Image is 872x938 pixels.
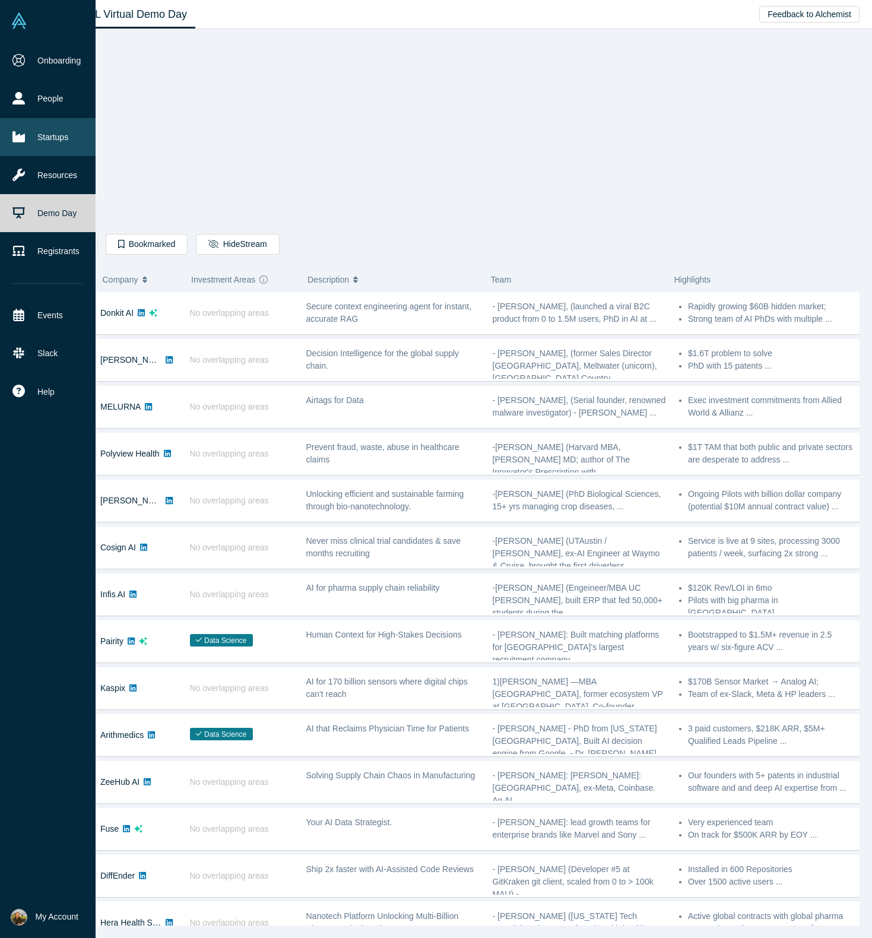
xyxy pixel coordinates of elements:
span: My Account [36,911,78,923]
span: - [PERSON_NAME] - PhD from [US_STATE][GEOGRAPHIC_DATA], Built AI decision engine from Google, - D... [493,724,666,758]
button: My Account [11,909,78,926]
span: Airtags for Data [306,395,364,405]
span: Your AI Data Strategist. [306,817,392,827]
span: -[PERSON_NAME] (Engeineer/MBA UC [PERSON_NAME], built ERP that fed 50,000+ students during the ... [493,583,663,617]
li: Ongoing Pilots with billion dollar company (potential $10M annual contract value) ... [688,488,853,513]
span: 1)[PERSON_NAME] —MBA [GEOGRAPHIC_DATA], former ecosystem VP at [GEOGRAPHIC_DATA]. Co-founder ... [493,677,663,711]
a: Hera Health Solutions [100,918,181,927]
li: Pilots with big pharma in [GEOGRAPHIC_DATA] ... [688,594,853,619]
span: No overlapping areas [190,543,269,552]
span: - [PERSON_NAME]: Built matching platforms for [GEOGRAPHIC_DATA]'s largest recruitment company ... [493,630,659,664]
span: Investment Areas [191,267,255,292]
img: Kyle Smith's Account [11,909,27,926]
a: Fuse [100,824,119,834]
span: Help [37,386,55,398]
button: Description [307,267,478,292]
span: -[PERSON_NAME] (PhD Biological Sciences, 15+ yrs managing crop diseases, ... [493,489,661,511]
a: ZeeHub AI [100,777,139,787]
span: - [PERSON_NAME], (Serial founder, renowned malware investigator) - [PERSON_NAME] ... [493,395,666,417]
span: No overlapping areas [190,355,269,365]
li: $120K Rev/LOI in 6mo [688,582,853,594]
iframe: Alchemist Class XL Demo Day: Vault [289,39,620,225]
li: $170B Sensor Market → Analog AI; [688,676,853,688]
span: Company [103,267,138,292]
span: Highlights [674,275,711,284]
a: Polyview Health [100,449,160,458]
li: On track for $500K ARR by EOY ... [688,829,853,841]
span: AI for pharma supply chain reliability [306,583,440,592]
span: No overlapping areas [190,824,269,834]
a: Class XL Virtual Demo Day [50,1,195,28]
span: Data Science [190,728,253,740]
li: Active global contracts with global pharma companies and US Department of ... [688,910,853,935]
span: Team [491,275,511,284]
button: HideStream [196,234,279,255]
span: Never miss clinical trial candidates & save months recruiting [306,536,461,558]
li: PhD with 15 patents ... [688,360,853,372]
button: Company [103,267,179,292]
li: Team of ex-Slack, Meta & HP leaders ... [688,688,853,701]
a: Cosign AI [100,543,136,552]
span: No overlapping areas [190,449,269,458]
span: No overlapping areas [190,402,269,411]
span: -[PERSON_NAME] (Harvard MBA, [PERSON_NAME] MD; author of The Innovator's Prescription with ... [493,442,630,477]
span: - [PERSON_NAME] (Developer #5 at GitKraken git client, scaled from 0 to > 100k MAU) - ... [493,864,654,899]
li: Strong team of AI PhDs with multiple ... [688,313,853,325]
button: Feedback to Alchemist [759,6,860,23]
a: Kaspix [100,683,125,693]
a: [PERSON_NAME] [100,496,169,505]
li: Exec investment commitments from Allied World & Allianz ... [688,394,853,419]
span: -[PERSON_NAME] (UTAustin / [PERSON_NAME], ex-AI Engineer at Waymo & Cruise, brought the first dri... [493,536,660,571]
li: $1T TAM that both public and private sectors are desperate to address ... [688,441,853,466]
span: AI for 170 billion sensors where digital chips can't reach [306,677,468,699]
li: Very experienced team [688,816,853,829]
a: Arithmedics [100,730,144,740]
svg: dsa ai sparkles [149,309,157,317]
li: Rapidly growing $60B hidden market; [688,300,853,313]
span: Nanotech Platform Unlocking Multi-Billion Pharmaceutical Markets [306,911,459,933]
span: - [PERSON_NAME]: [PERSON_NAME]: [GEOGRAPHIC_DATA], ex-Meta, Coinbase. An AI ... [493,771,656,805]
span: No overlapping areas [190,871,269,880]
li: $1.6T problem to solve [688,347,853,360]
li: 3 paid customers, $218K ARR, $5M+ Qualified Leads Pipeline ... [688,722,853,747]
span: Description [307,267,349,292]
span: No overlapping areas [190,308,269,318]
span: Unlocking efficient and sustainable farming through bio-nanotechnology. [306,489,464,511]
span: - [PERSON_NAME], (launched a viral B2C product from 0 to 1.5M users, PhD in AI at ... [493,302,657,324]
span: No overlapping areas [190,777,269,787]
span: Decision Intelligence for the global supply chain. [306,348,459,370]
span: No overlapping areas [190,683,269,693]
a: Infis AI [100,590,125,599]
span: Ship 2x faster with AI-Assisted Code Reviews [306,864,474,874]
span: Data Science [190,634,253,647]
a: Pairity [100,636,123,646]
a: Donkit AI [100,308,134,318]
li: Bootstrapped to $1.5M+ revenue in 2.5 years w/ six-figure ACV ... [688,629,853,654]
a: MELURNA [100,402,141,411]
button: Bookmarked [106,234,188,255]
li: Installed in 600 Repositories [688,863,853,876]
span: No overlapping areas [190,496,269,505]
span: - [PERSON_NAME]: lead growth teams for enterprise brands like Marvel and Sony ... [493,817,651,839]
span: Secure context engineering agent for instant, accurate RAG [306,302,472,324]
span: Prevent fraud, waste, abuse in healthcare claims [306,442,459,464]
span: Human Context for High-Stakes Decisions [306,630,462,639]
span: - [PERSON_NAME], (former Sales Director [GEOGRAPHIC_DATA], Meltwater (unicorn), [GEOGRAPHIC_DATA]... [493,348,657,383]
a: [PERSON_NAME] [100,355,169,365]
svg: dsa ai sparkles [134,825,142,833]
span: No overlapping areas [190,918,269,927]
li: Our founders with 5+ patents in industrial software and and deep AI expertise from ... [688,769,853,794]
li: Over 1500 active users ... [688,876,853,888]
svg: dsa ai sparkles [139,637,147,645]
span: Solving Supply Chain Chaos in Manufacturing [306,771,475,780]
span: No overlapping areas [190,590,269,599]
span: AI that Reclaims Physician Time for Patients [306,724,470,733]
a: DiffEnder [100,871,135,880]
img: Alchemist Vault Logo [11,12,27,29]
li: Service is live at 9 sites, processing 3000 patients / week, surfacing 2x strong ... [688,535,853,560]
